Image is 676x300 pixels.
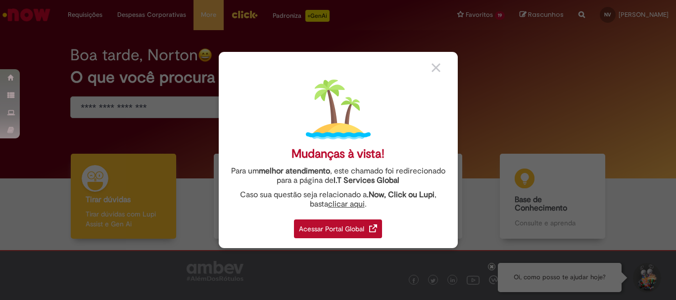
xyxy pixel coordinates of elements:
a: Acessar Portal Global [294,214,382,238]
div: Mudanças à vista! [291,147,385,161]
img: redirect_link.png [369,224,377,232]
strong: melhor atendimento [259,166,330,176]
div: Acessar Portal Global [294,219,382,238]
img: island.png [306,77,371,142]
strong: .Now, Click ou Lupi [367,190,435,200]
div: Caso sua questão seja relacionado a , basta . [226,190,450,209]
img: close_button_grey.png [432,63,440,72]
div: Para um , este chamado foi redirecionado para a página de [226,167,450,185]
a: I.T Services Global [334,170,399,185]
a: clicar aqui [328,194,365,209]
